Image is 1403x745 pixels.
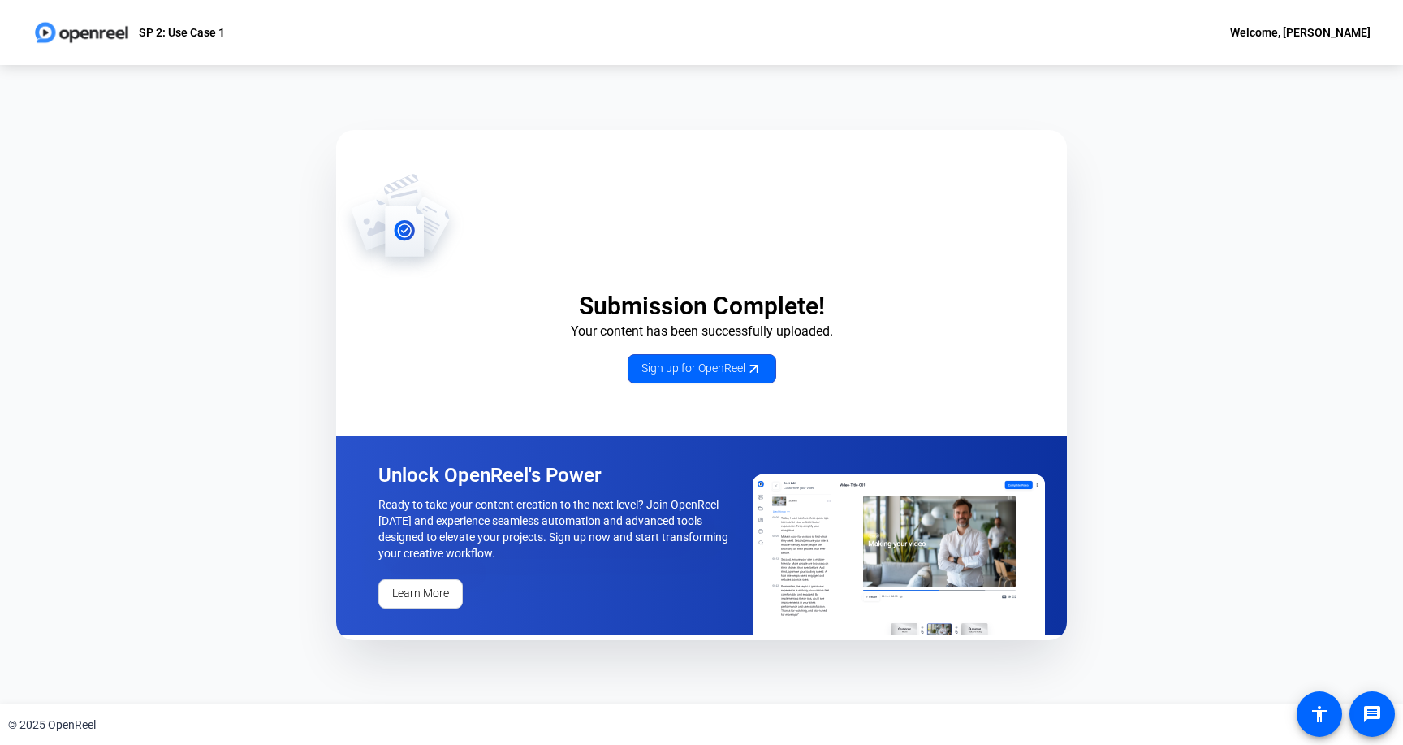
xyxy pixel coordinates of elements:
[628,354,776,383] a: Sign up for OpenReel
[1362,704,1382,724] mat-icon: message
[336,172,465,278] img: OpenReel
[753,474,1045,635] img: OpenReel
[1310,704,1329,724] mat-icon: accessibility
[378,496,734,561] p: Ready to take your content creation to the next level? Join OpenReel [DATE] and experience seamle...
[139,23,225,42] p: SP 2: Use Case 1
[8,717,96,734] div: © 2025 OpenReel
[378,579,463,609] a: Learn More
[1230,23,1371,42] div: Welcome, [PERSON_NAME]
[378,462,734,488] p: Unlock OpenReel's Power
[392,585,449,602] span: Learn More
[336,322,1067,341] p: Your content has been successfully uploaded.
[641,360,762,377] span: Sign up for OpenReel
[32,16,131,49] img: OpenReel logo
[336,291,1067,322] p: Submission Complete!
